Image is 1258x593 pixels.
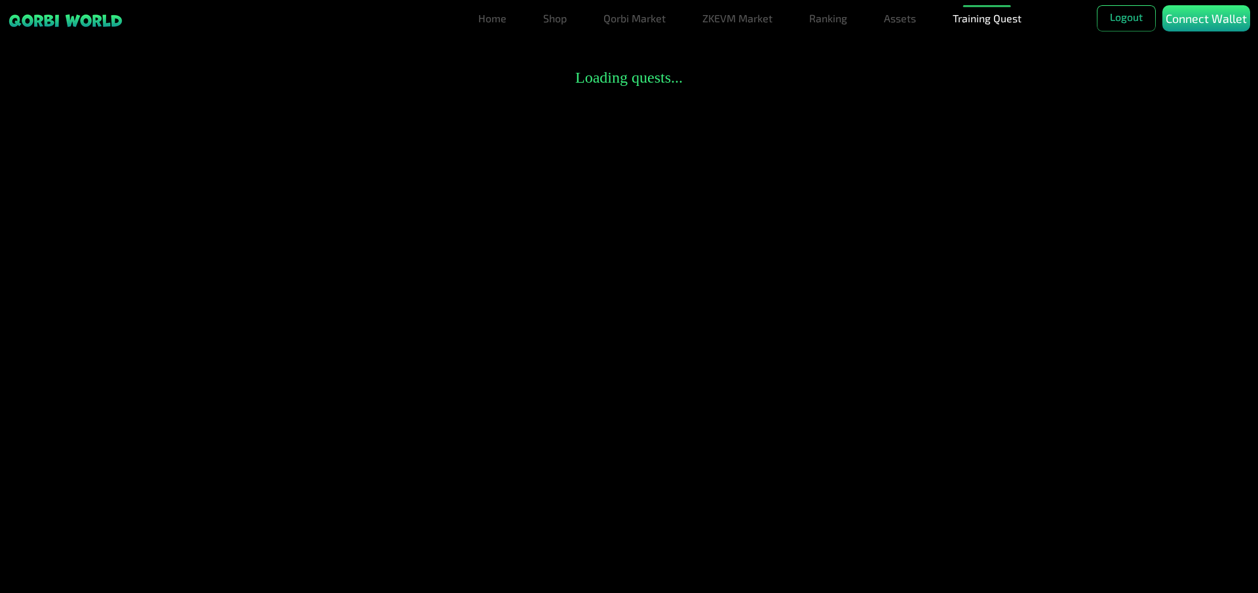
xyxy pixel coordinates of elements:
[879,5,921,31] a: Assets
[598,5,671,31] a: Qorbi Market
[804,5,852,31] a: Ranking
[697,5,778,31] a: ZKEVM Market
[8,13,123,28] img: sticky brand-logo
[1166,10,1247,28] p: Connect Wallet
[1097,5,1156,31] button: Logout
[538,5,572,31] a: Shop
[473,5,512,31] a: Home
[947,5,1027,31] a: Training Quest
